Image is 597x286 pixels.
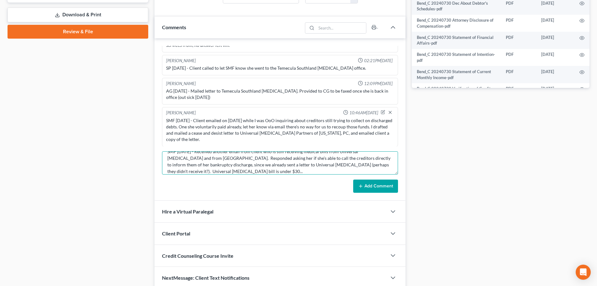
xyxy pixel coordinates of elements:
[501,83,536,100] td: PDF
[576,265,591,280] div: Open Intercom Messenger
[536,83,574,100] td: [DATE]
[501,15,536,32] td: PDF
[166,65,394,71] div: SP [DATE] - Client called to let SMF know she went to the Temecula Southland [MEDICAL_DATA] office.
[536,32,574,49] td: [DATE]
[501,49,536,66] td: PDF
[8,25,148,39] a: Review & File
[166,110,196,116] div: [PERSON_NAME]
[501,66,536,83] td: PDF
[536,66,574,83] td: [DATE]
[166,81,196,87] div: [PERSON_NAME]
[166,88,394,100] div: AG [DATE] - Mailed letter to Temecula Southland [MEDICAL_DATA]. Provided to CG to be faxed once s...
[536,15,574,32] td: [DATE]
[412,32,501,49] td: Bend_C 20240730 Statement of Financial Affairs-pdf
[166,117,394,143] div: SMF [DATE] - Client emailed on [DATE] while I was OoO inquiring about creditors still trying to c...
[353,180,398,193] button: Add Comment
[364,81,393,87] span: 12:09PM[DATE]
[162,253,233,259] span: Credit Counseling Course Invite
[364,58,393,64] span: 02:21PM[DATE]
[412,66,501,83] td: Bend_C 20240730 Statement of Current Monthly Income-pdf
[536,49,574,66] td: [DATE]
[162,275,249,281] span: NextMessage: Client Text Notifications
[412,15,501,32] td: Bend_C 20240730 Attorney Disclosure of Compensation-pdf
[412,49,501,66] td: Bend_C 20240730 Statement of Intention-pdf
[349,110,378,116] span: 10:46AM[DATE]
[166,58,196,64] div: [PERSON_NAME]
[162,230,190,236] span: Client Portal
[501,32,536,49] td: PDF
[8,8,148,22] a: Download & Print
[412,83,501,100] td: Bend_C 20240730 Verification of Creditor Matrix-pdf
[317,23,366,33] input: Search...
[162,208,213,214] span: Hire a Virtual Paralegal
[162,24,186,30] span: Comments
